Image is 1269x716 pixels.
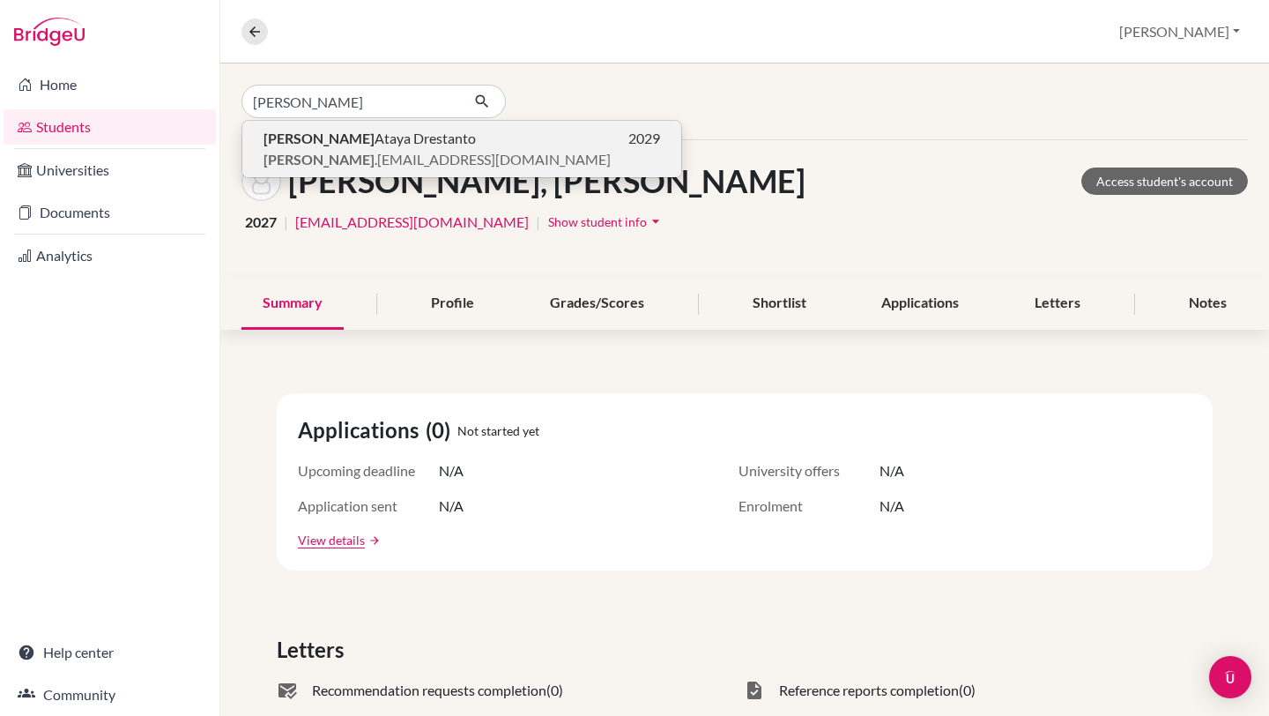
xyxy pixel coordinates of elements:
[365,534,381,547] a: arrow_forward
[298,496,439,517] span: Application sent
[959,680,976,701] span: (0)
[284,212,288,233] span: |
[241,85,460,118] input: Find student by name...
[241,161,281,201] img: Matahari Alexx Siagian's avatar
[263,130,375,146] b: [PERSON_NAME]
[242,121,681,177] button: [PERSON_NAME]Ataya Drestanto2029[PERSON_NAME].[EMAIL_ADDRESS][DOMAIN_NAME]
[4,67,216,102] a: Home
[439,460,464,481] span: N/A
[245,212,277,233] span: 2027
[4,195,216,230] a: Documents
[628,128,660,149] span: 2029
[529,278,665,330] div: Grades/Scores
[288,162,805,200] h1: [PERSON_NAME], [PERSON_NAME]
[1168,278,1248,330] div: Notes
[4,238,216,273] a: Analytics
[263,149,611,170] span: .[EMAIL_ADDRESS][DOMAIN_NAME]
[1111,15,1248,48] button: [PERSON_NAME]
[277,634,351,666] span: Letters
[298,460,439,481] span: Upcoming deadline
[14,18,85,46] img: Bridge-U
[738,460,879,481] span: University offers
[879,460,904,481] span: N/A
[298,531,365,549] a: View details
[1209,656,1251,698] div: Open Intercom Messenger
[738,496,879,517] span: Enrolment
[647,213,664,230] i: arrow_drop_down
[457,421,539,440] span: Not started yet
[1013,278,1102,330] div: Letters
[426,414,457,446] span: (0)
[536,212,540,233] span: |
[548,214,647,229] span: Show student info
[298,414,426,446] span: Applications
[312,680,546,701] span: Recommendation requests completion
[4,677,216,712] a: Community
[779,680,959,701] span: Reference reports completion
[263,128,476,149] span: Ataya Drestanto
[4,109,216,145] a: Students
[263,151,375,168] b: [PERSON_NAME]
[4,635,216,670] a: Help center
[546,680,563,701] span: (0)
[744,680,765,701] span: task
[295,212,529,233] a: [EMAIL_ADDRESS][DOMAIN_NAME]
[879,496,904,517] span: N/A
[860,278,980,330] div: Applications
[1081,168,1248,195] a: Access student's account
[277,680,298,701] span: mark_email_read
[439,496,464,517] span: N/A
[547,208,665,235] button: Show student infoarrow_drop_down
[4,153,216,188] a: Universities
[241,278,344,330] div: Summary
[410,278,495,330] div: Profile
[731,278,827,330] div: Shortlist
